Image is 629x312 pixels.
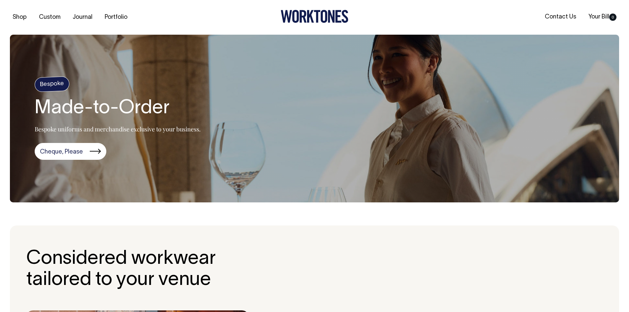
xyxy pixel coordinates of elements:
[35,143,106,160] a: Cheque, Please
[70,12,95,23] a: Journal
[102,12,130,23] a: Portfolio
[586,12,619,22] a: Your Bill0
[35,98,201,119] h1: Made-to-Order
[10,12,29,23] a: Shop
[542,12,579,22] a: Contact Us
[26,249,216,291] h2: Considered workwear tailored to your venue
[35,125,201,133] p: Bespoke uniforms and merchandise exclusive to your business.
[36,12,63,23] a: Custom
[609,14,616,21] span: 0
[34,76,70,92] h4: Bespoke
